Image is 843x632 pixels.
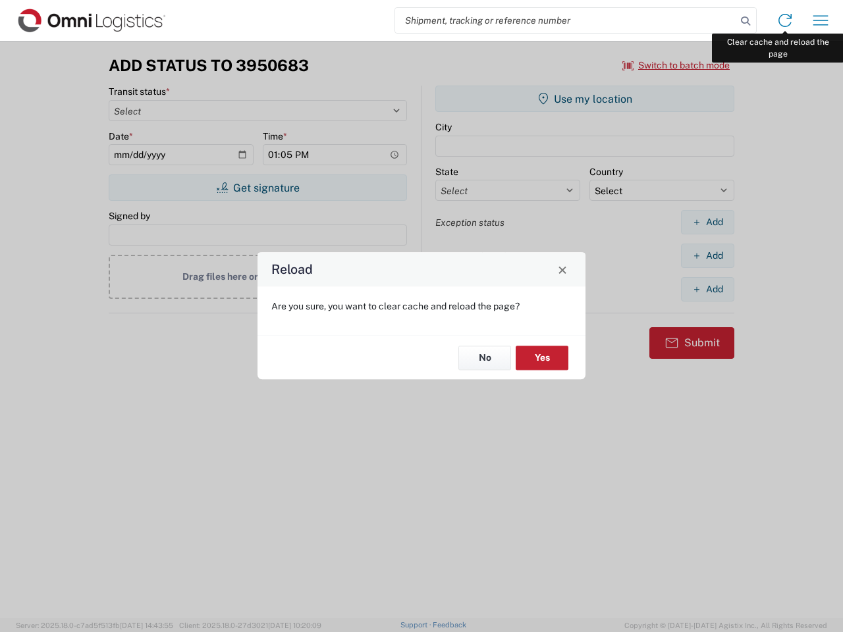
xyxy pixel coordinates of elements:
button: Close [553,260,572,278]
button: Yes [516,346,568,370]
button: No [458,346,511,370]
p: Are you sure, you want to clear cache and reload the page? [271,300,572,312]
input: Shipment, tracking or reference number [395,8,736,33]
h4: Reload [271,260,313,279]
